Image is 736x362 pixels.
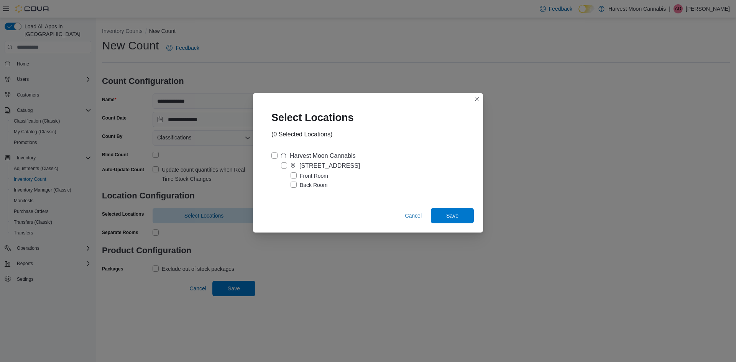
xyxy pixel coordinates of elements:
[431,208,474,223] button: Save
[446,212,458,219] span: Save
[291,180,327,190] label: Back Room
[299,161,360,170] div: [STREET_ADDRESS]
[290,151,356,161] div: Harvest Moon Cannabis
[402,208,425,223] button: Cancel
[262,102,369,130] div: Select Locations
[291,171,328,180] label: Front Room
[405,212,422,219] span: Cancel
[472,95,481,104] button: Closes this modal window
[271,130,332,139] div: (0 Selected Locations)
